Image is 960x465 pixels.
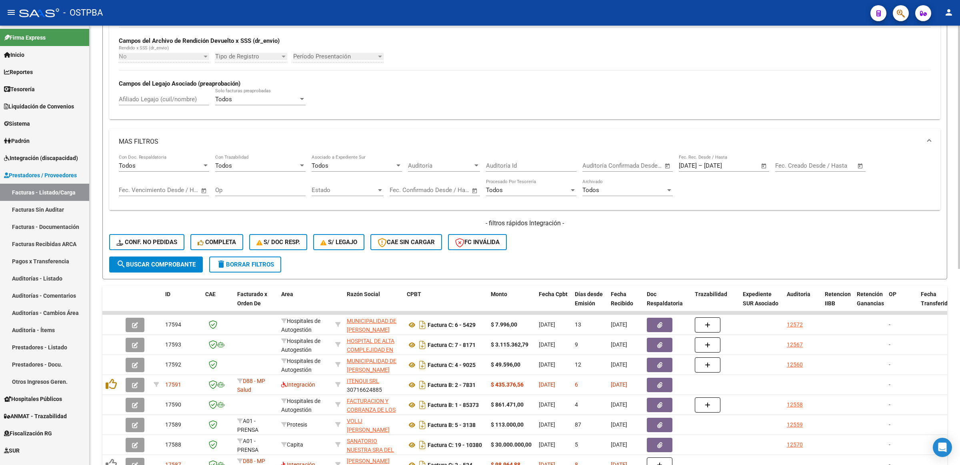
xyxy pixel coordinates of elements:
[582,162,615,169] input: Fecha inicio
[237,378,265,393] span: D88 - MP Salud
[215,53,280,60] span: Tipo de Registro
[784,286,822,321] datatable-header-cell: Auditoria
[488,286,536,321] datatable-header-cell: Monto
[611,401,627,408] span: [DATE]
[200,186,209,195] button: Open calendar
[4,33,46,42] span: Firma Express
[787,291,810,297] span: Auditoria
[539,421,555,428] span: [DATE]
[281,398,320,413] span: Hospitales de Autogestión
[234,286,278,321] datatable-header-cell: Facturado x Orden De
[611,341,627,348] span: [DATE]
[486,186,503,194] span: Todos
[611,291,633,307] span: Fecha Recibido
[889,341,890,348] span: -
[347,338,396,408] span: HOSPITAL DE ALTA COMPLEJIDAD EN RED EL CRUCE [PERSON_NAME] SERVICIO DE ATENCION MEDICA INTEGRAL P...
[165,291,170,297] span: ID
[428,362,476,368] strong: Factura C: 4 - 9025
[428,442,482,448] strong: Factura C: 19 - 10380
[743,291,778,307] span: Expediente SUR Asociado
[539,441,555,448] span: [DATE]
[417,439,428,451] i: Descargar documento
[119,162,136,169] span: Todos
[575,381,578,388] span: 6
[320,239,357,246] span: S/ legajo
[760,161,769,170] button: Open calendar
[822,286,854,321] datatable-header-cell: Retencion IIBB
[815,162,854,169] input: Fecha fin
[119,137,921,146] mat-panel-title: MAS FILTROS
[775,162,808,169] input: Fecha inicio
[209,257,281,273] button: Borrar Filtros
[119,186,151,194] input: Fecha inicio
[216,259,226,269] mat-icon: delete
[165,421,181,428] span: 17589
[575,401,578,408] span: 4
[281,441,303,448] span: Capita
[347,337,400,353] div: 30710847351
[281,381,315,388] span: Integración
[408,162,473,169] span: Auditoría
[695,291,727,297] span: Trazabilidad
[4,68,33,76] span: Reportes
[429,186,468,194] input: Fecha fin
[6,8,16,17] mat-icon: menu
[622,162,661,169] input: Fecha fin
[787,340,803,349] div: 12567
[312,186,376,194] span: Estado
[417,419,428,431] i: Descargar documento
[109,129,940,154] mat-expansion-panel-header: MAS FILTROS
[4,171,77,180] span: Prestadores / Proveedores
[162,286,202,321] datatable-header-cell: ID
[249,234,308,250] button: S/ Doc Resp.
[4,119,30,128] span: Sistema
[198,239,236,246] span: Completa
[347,357,400,373] div: 30681618089
[109,257,203,273] button: Buscar Comprobante
[491,401,524,408] strong: $ 861.471,00
[158,186,197,194] input: Fecha fin
[608,286,644,321] datatable-header-cell: Fecha Recibido
[417,379,428,391] i: Descargar documento
[470,186,480,195] button: Open calendar
[202,286,234,321] datatable-header-cell: CAE
[491,361,520,368] strong: $ 49.596,00
[886,286,918,321] datatable-header-cell: OP
[428,322,476,328] strong: Factura C: 6 - 5429
[611,321,627,328] span: [DATE]
[825,291,851,307] span: Retencion IIBB
[787,440,803,449] div: 12570
[347,358,396,373] span: MUNICIPALIDAD DE [PERSON_NAME]
[281,338,320,353] span: Hospitales de Autogestión
[944,8,954,17] mat-icon: person
[370,234,442,250] button: CAE SIN CARGAR
[165,341,181,348] span: 17593
[428,382,476,388] strong: Factura B: 2 - 7831
[116,239,177,246] span: Conf. no pedidas
[933,438,952,457] div: Open Intercom Messenger
[4,154,78,162] span: Integración (discapacidad)
[491,291,507,297] span: Monto
[313,234,364,250] button: S/ legajo
[237,438,258,453] span: A01 - PRENSA
[256,239,300,246] span: S/ Doc Resp.
[575,421,581,428] span: 87
[455,239,500,246] span: FC Inválida
[428,342,476,348] strong: Factura C: 7 - 8171
[491,441,532,448] strong: $ 30.000.000,00
[704,162,743,169] input: Fecha fin
[4,412,67,421] span: ANMAT - Trazabilidad
[740,286,784,321] datatable-header-cell: Expediente SUR Asociado
[216,261,274,268] span: Borrar Filtros
[575,341,578,348] span: 9
[539,401,555,408] span: [DATE]
[539,381,555,388] span: [DATE]
[539,291,568,297] span: Fecha Cpbt
[347,417,400,433] div: 20218327517
[698,162,702,169] span: –
[889,321,890,328] span: -
[889,291,896,297] span: OP
[116,261,196,268] span: Buscar Comprobante
[109,234,184,250] button: Conf. no pedidas
[312,162,328,169] span: Todos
